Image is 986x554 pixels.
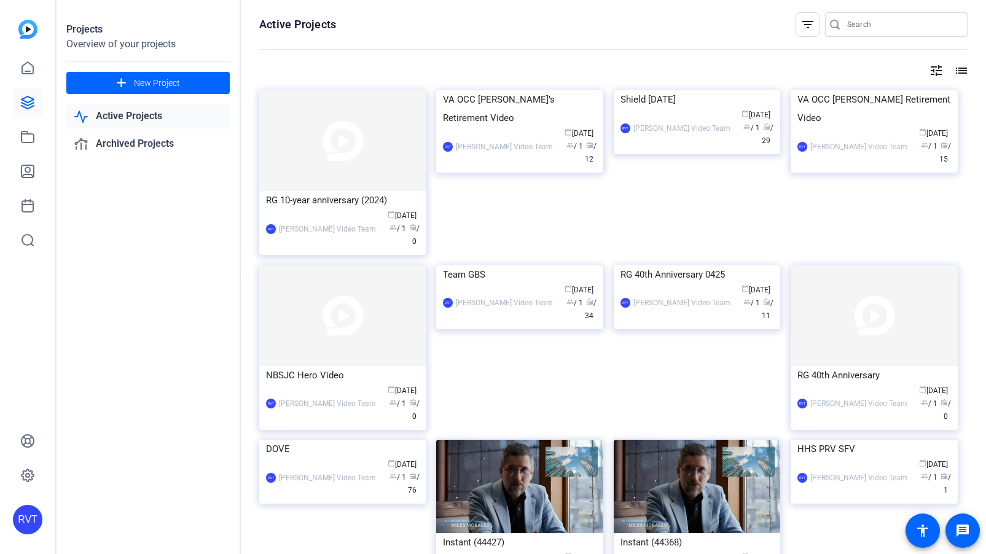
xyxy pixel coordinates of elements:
div: RVT [266,473,276,483]
span: / 12 [585,142,597,163]
span: radio [409,472,417,480]
span: radio [409,224,417,231]
div: RG 10-year anniversary (2024) [266,191,420,209]
span: calendar_today [388,459,395,467]
span: / 1 [566,142,583,150]
div: RVT [797,473,807,483]
div: [PERSON_NAME] Video Team [279,397,376,410]
div: RVT [443,298,453,308]
span: / 1 [941,473,951,494]
span: radio [763,298,770,305]
div: [PERSON_NAME] Video Team [456,141,553,153]
span: calendar_today [388,386,395,393]
div: [PERSON_NAME] Video Team [633,297,730,309]
span: calendar_today [565,128,572,136]
div: HHS PRV SFV [797,440,951,458]
span: / 1 [389,399,406,408]
span: group [389,472,397,480]
div: Instant (44427) [443,533,597,552]
mat-icon: list [953,63,968,78]
div: [PERSON_NAME] Video Team [810,472,907,484]
div: VA OCC [PERSON_NAME] Retirement Video [797,90,951,127]
input: Search [847,17,958,32]
div: [PERSON_NAME] Video Team [279,472,376,484]
mat-icon: filter_list [800,17,815,32]
div: RVT [797,399,807,408]
span: / 29 [762,123,773,145]
span: radio [763,123,770,130]
mat-icon: tune [929,63,944,78]
span: / 34 [585,298,597,320]
span: group [921,472,928,480]
div: RVT [443,142,453,152]
div: RVT [266,399,276,408]
div: RVT [797,142,807,152]
span: [DATE] [388,211,417,220]
h1: Active Projects [259,17,336,32]
div: RG 40th Anniversary 0425 [620,265,774,284]
div: VA OCC [PERSON_NAME]’s Retirement Video [443,90,597,127]
div: Overview of your projects [66,37,230,52]
span: / 1 [921,142,937,150]
div: RG 40th Anniversary [797,366,951,384]
span: radio [941,399,948,406]
span: group [743,123,751,130]
span: [DATE] [741,111,770,119]
span: / 0 [941,399,951,421]
span: / 1 [389,224,406,233]
div: RVT [266,224,276,234]
span: / 1 [921,399,937,408]
span: / 0 [409,224,420,246]
span: calendar_today [919,386,926,393]
div: [PERSON_NAME] Video Team [279,223,376,235]
span: calendar_today [919,128,926,136]
span: radio [586,298,593,305]
span: [DATE] [919,460,948,469]
span: [DATE] [565,129,593,138]
a: Archived Projects [66,131,230,157]
span: / 76 [408,473,420,494]
div: [PERSON_NAME] Video Team [633,122,730,135]
span: group [566,298,574,305]
span: group [389,399,397,406]
div: Team GBS [443,265,597,284]
span: [DATE] [919,386,948,395]
span: / 11 [762,298,773,320]
div: [PERSON_NAME] Video Team [810,141,907,153]
div: DOVE [266,440,420,458]
span: calendar_today [388,211,395,218]
span: group [921,141,928,149]
span: / 1 [743,123,760,132]
mat-icon: add [114,76,129,91]
span: [DATE] [741,286,770,294]
span: radio [409,399,417,406]
span: group [921,399,928,406]
div: Projects [66,22,230,37]
span: [DATE] [388,386,417,395]
span: / 15 [939,142,951,163]
mat-icon: accessibility [915,523,930,538]
span: group [743,298,751,305]
span: radio [586,141,593,149]
span: [DATE] [565,286,593,294]
span: [DATE] [388,460,417,469]
span: calendar_today [741,285,749,292]
span: group [566,141,574,149]
div: RVT [620,123,630,133]
div: [PERSON_NAME] Video Team [456,297,553,309]
span: / 0 [409,399,420,421]
span: radio [941,472,948,480]
button: New Project [66,72,230,94]
div: RVT [13,505,42,534]
span: radio [941,141,948,149]
span: [DATE] [919,129,948,138]
a: Active Projects [66,104,230,129]
span: calendar_today [565,285,572,292]
span: / 1 [566,298,583,307]
mat-icon: message [955,523,970,538]
div: NBSJC Hero Video [266,366,420,384]
span: calendar_today [919,459,926,467]
span: New Project [134,77,180,90]
div: Shield [DATE] [620,90,774,109]
img: blue-gradient.svg [18,20,37,39]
